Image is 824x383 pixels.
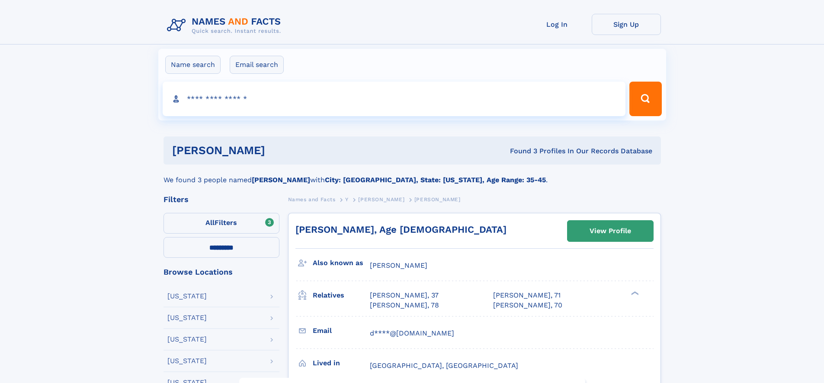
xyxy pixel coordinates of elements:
h3: Relatives [313,288,370,303]
div: Filters [164,196,279,203]
div: [US_STATE] [167,314,207,321]
label: Filters [164,213,279,234]
a: [PERSON_NAME], 37 [370,291,439,300]
a: Names and Facts [288,194,336,205]
a: Y [345,194,349,205]
a: View Profile [568,221,653,241]
b: City: [GEOGRAPHIC_DATA], State: [US_STATE], Age Range: 35-45 [325,176,546,184]
div: [US_STATE] [167,336,207,343]
div: View Profile [590,221,631,241]
a: [PERSON_NAME], Age [DEMOGRAPHIC_DATA] [295,224,507,235]
span: [PERSON_NAME] [358,196,404,203]
a: Sign Up [592,14,661,35]
a: [PERSON_NAME] [358,194,404,205]
span: [PERSON_NAME] [370,261,427,269]
img: Logo Names and Facts [164,14,288,37]
div: Found 3 Profiles In Our Records Database [388,146,652,156]
div: ❯ [629,291,639,296]
button: Search Button [629,82,661,116]
div: [US_STATE] [167,358,207,364]
label: Email search [230,56,284,74]
h3: Email [313,323,370,338]
a: [PERSON_NAME], 78 [370,301,439,310]
span: [PERSON_NAME] [414,196,461,203]
b: [PERSON_NAME] [252,176,310,184]
a: [PERSON_NAME], 71 [493,291,561,300]
span: [GEOGRAPHIC_DATA], [GEOGRAPHIC_DATA] [370,361,518,370]
div: We found 3 people named with . [164,165,661,185]
div: [US_STATE] [167,293,207,300]
label: Name search [165,56,221,74]
span: Y [345,196,349,203]
input: search input [163,82,626,116]
a: [PERSON_NAME], 70 [493,301,562,310]
h3: Also known as [313,256,370,270]
span: All [205,218,215,227]
a: Log In [523,14,592,35]
h1: [PERSON_NAME] [172,145,388,156]
div: Browse Locations [164,268,279,276]
h3: Lived in [313,356,370,370]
